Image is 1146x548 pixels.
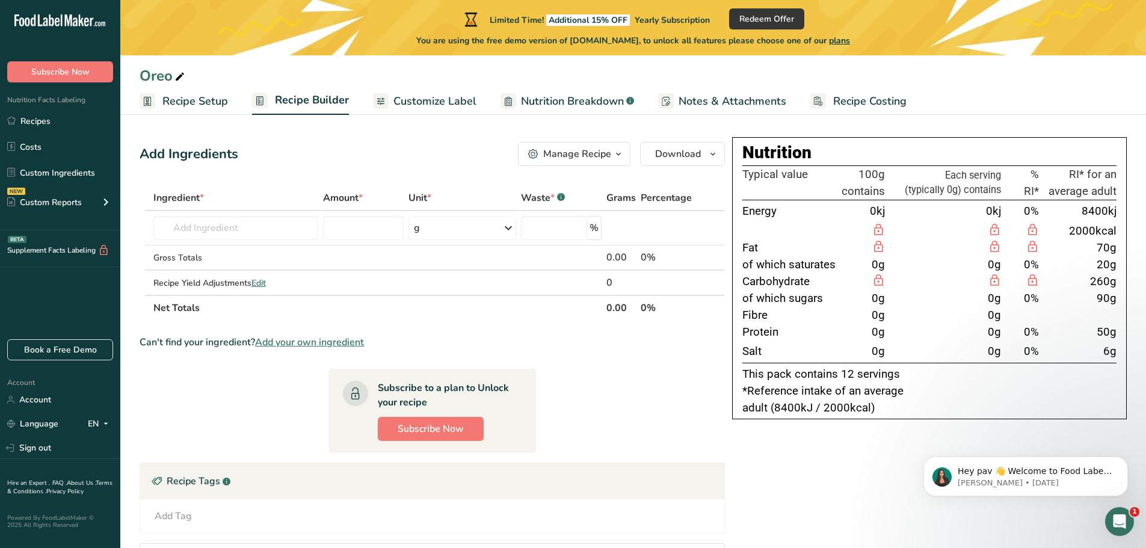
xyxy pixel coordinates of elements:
[323,191,363,205] span: Amount
[739,13,794,25] span: Redeem Offer
[1024,325,1039,339] span: 0%
[988,292,1001,305] span: 0g
[606,191,636,205] span: Grams
[833,93,907,109] span: Recipe Costing
[153,251,318,264] div: Gross Totals
[872,345,885,358] span: 0g
[252,87,349,115] a: Recipe Builder
[742,340,840,363] td: Salt
[7,479,112,496] a: Terms & Conditions .
[251,277,266,289] span: Edit
[606,276,636,290] div: 0
[155,509,192,523] div: Add Tag
[1024,292,1039,305] span: 0%
[1130,507,1139,517] span: 1
[153,191,204,205] span: Ingredient
[153,277,318,289] div: Recipe Yield Adjustments
[398,422,464,436] span: Subscribe Now
[810,88,907,115] a: Recipe Costing
[1041,290,1117,307] td: 90g
[140,88,228,115] a: Recipe Setup
[1041,340,1117,363] td: 6g
[7,196,82,209] div: Custom Reports
[872,309,885,322] span: 0g
[140,144,238,164] div: Add Ingredients
[140,65,187,87] div: Oreo
[275,92,349,108] span: Recipe Builder
[7,413,58,434] a: Language
[742,166,840,200] th: Typical value
[1041,273,1117,290] td: 260g
[414,221,420,235] div: g
[742,324,840,340] td: Protein
[988,325,1001,339] span: 0g
[153,216,318,240] input: Add Ingredient
[988,258,1001,271] span: 0g
[7,479,50,487] a: Hire an Expert .
[140,335,725,349] div: Can't find your ingredient?
[7,339,113,360] a: Book a Free Demo
[742,273,840,290] td: Carbohydrate
[393,93,476,109] span: Customize Label
[988,309,1001,322] span: 0g
[986,205,1001,218] span: 0kj
[872,258,885,271] span: 0g
[416,34,850,47] span: You are using the free demo version of [DOMAIN_NAME], to unlock all features please choose one of...
[679,93,786,109] span: Notes & Attachments
[543,147,611,161] div: Manage Recipe
[870,205,885,218] span: 0kj
[373,88,476,115] a: Customize Label
[839,166,887,200] th: 100g contains
[887,166,1003,200] th: Each serving (typically 0g) contains
[905,431,1146,516] iframe: Intercom notifications message
[462,12,710,26] div: Limited Time!
[378,417,484,441] button: Subscribe Now
[521,191,565,205] div: Waste
[151,295,605,320] th: Net Totals
[641,191,692,205] span: Percentage
[872,292,885,305] span: 0g
[1041,256,1117,273] td: 20g
[7,514,113,529] div: Powered By FoodLabelMaker © 2025 All Rights Reserved
[635,14,710,26] span: Yearly Subscription
[742,290,840,307] td: of which sugars
[1024,205,1039,218] span: 0%
[7,61,113,82] button: Subscribe Now
[606,250,636,265] div: 0.00
[1049,168,1117,198] span: RI* for an average adult
[829,35,850,46] span: plans
[742,256,840,273] td: of which saturates
[729,8,804,29] button: Redeem Offer
[546,14,630,26] span: Additional 15% OFF
[1041,324,1117,340] td: 50g
[1041,239,1117,256] td: 70g
[88,417,113,431] div: EN
[7,188,25,195] div: NEW
[1105,507,1134,536] iframe: Intercom live chat
[742,200,840,223] td: Energy
[742,384,904,414] span: *Reference intake of an average adult (8400kJ / 2000kcal)
[640,142,725,166] button: Download
[1041,223,1117,239] td: 2000kcal
[521,93,624,109] span: Nutrition Breakdown
[8,236,26,243] div: BETA
[742,140,1117,165] div: Nutrition
[1024,258,1039,271] span: 0%
[1024,168,1039,198] span: % RI*
[378,381,512,410] div: Subscribe to a plan to Unlock your recipe
[742,239,840,256] td: Fat
[638,295,697,320] th: 0%
[604,295,638,320] th: 0.00
[658,88,786,115] a: Notes & Attachments
[162,93,228,109] span: Recipe Setup
[46,487,84,496] a: Privacy Policy
[742,366,1117,383] p: This pack contains 12 servings
[872,325,885,339] span: 0g
[1041,200,1117,223] td: 8400kj
[255,335,364,349] span: Add your own ingredient
[641,250,694,265] div: 0%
